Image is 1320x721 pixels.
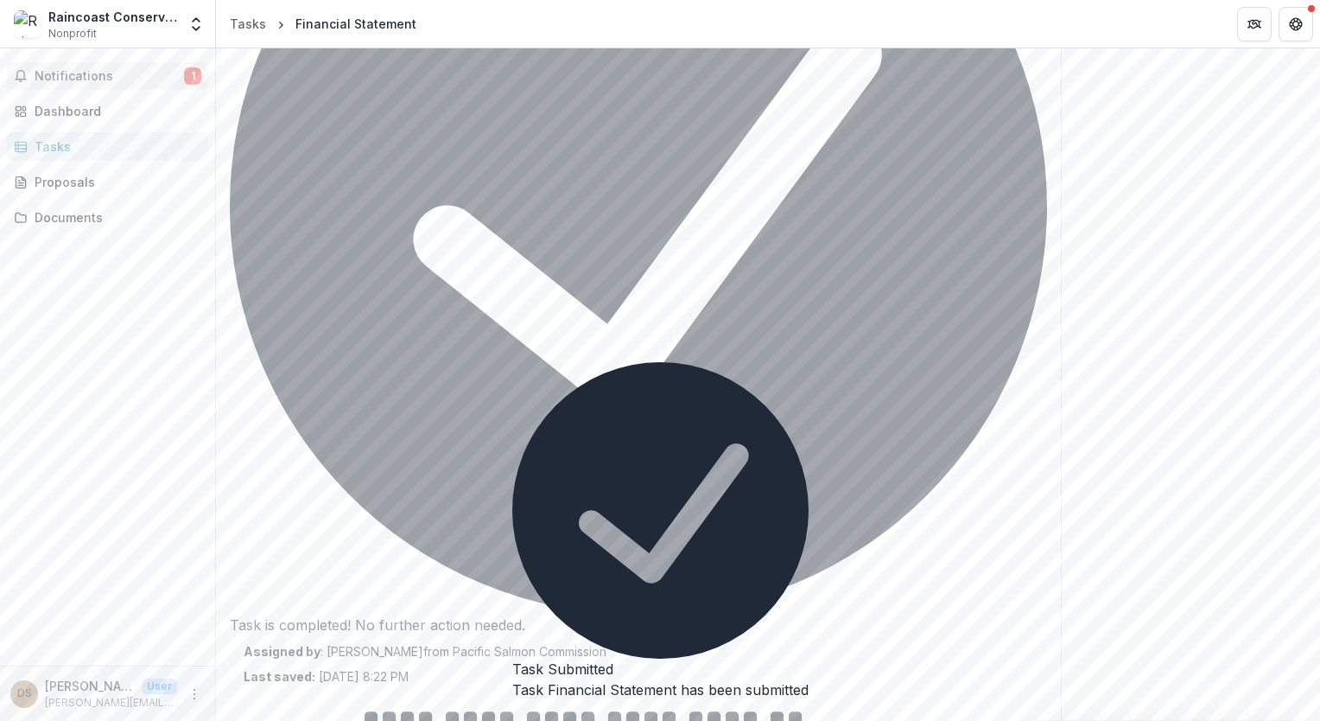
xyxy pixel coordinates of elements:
span: Nonprofit [48,26,97,41]
button: Open entity switcher [184,7,208,41]
button: Notifications1 [7,62,208,90]
div: Proposals [35,173,194,191]
div: Tasks [35,137,194,156]
a: Proposals [7,168,208,196]
button: Partners [1237,7,1272,41]
div: Financial Statement [295,15,416,33]
a: Tasks [7,132,208,161]
button: Get Help [1279,7,1313,41]
a: Tasks [223,11,273,36]
div: Tasks [230,15,266,33]
strong: Last saved: [244,669,315,684]
div: Documents [35,208,194,227]
span: 1 [184,67,201,85]
div: Dave Scott [17,688,32,699]
a: Documents [7,203,208,232]
div: Raincoast Conservation Foundation [48,8,177,26]
strong: Assigned by [244,644,320,659]
a: Dashboard [7,97,208,125]
span: Notifications [35,69,184,84]
button: More [184,684,205,705]
p: [PERSON_NAME][EMAIL_ADDRESS][DOMAIN_NAME] [45,695,177,711]
nav: breadcrumb [223,11,423,36]
img: Raincoast Conservation Foundation [14,10,41,38]
p: [PERSON_NAME] [45,677,135,695]
p: User [142,679,177,694]
p: : [PERSON_NAME] from Pacific Salmon Commission [244,642,1033,660]
p: [DATE] 8:22 PM [244,667,409,686]
div: Dashboard [35,102,194,120]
